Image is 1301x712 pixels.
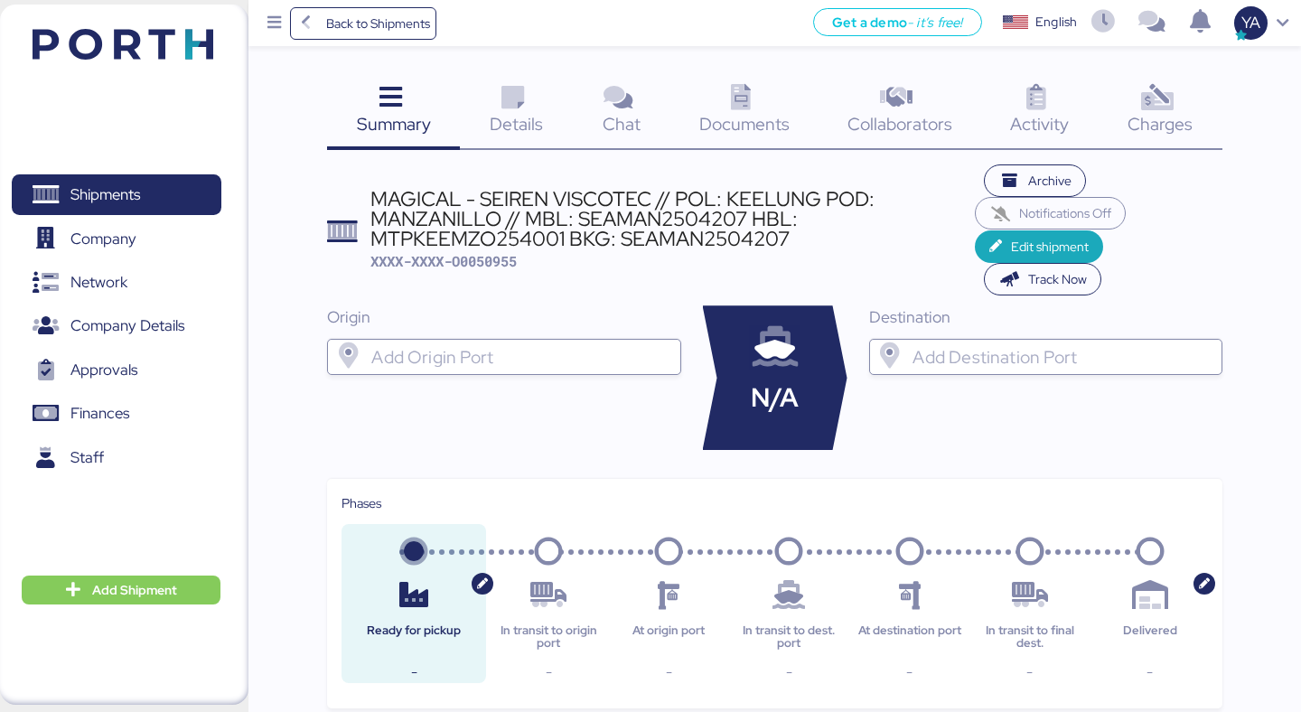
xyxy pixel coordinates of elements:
div: - [491,661,606,683]
div: Phases [342,493,1207,513]
span: Company [70,226,136,252]
span: Charges [1128,112,1193,136]
span: Chat [603,112,641,136]
a: Shipments [12,174,221,216]
button: Add Shipment [22,576,220,604]
a: Company Details [12,305,221,347]
span: Edit shipment [1011,236,1089,258]
span: Notifications Off [1019,202,1111,224]
div: In transit to dest. port [731,624,847,651]
span: XXXX-XXXX-O0050955 [370,252,517,270]
div: - [356,661,472,683]
span: Company Details [70,313,184,339]
div: Destination [869,305,1222,329]
span: Details [490,112,543,136]
span: YA [1241,11,1260,34]
div: MAGICAL - SEIREN VISCOTEC // POL: KEELUNG POD: MANZANILLO // MBL: SEAMAN2504207 HBL: MTPKEEMZO254... [370,189,975,249]
span: Add Shipment [92,579,177,601]
div: - [972,661,1088,683]
button: Track Now [984,263,1102,295]
span: Summary [357,112,431,136]
div: Ready for pickup [356,624,472,651]
span: Activity [1010,112,1069,136]
a: Approvals [12,350,221,391]
span: Track Now [1028,268,1087,290]
input: Add Origin Port [368,346,672,368]
span: Approvals [70,357,137,383]
div: At destination port [852,624,968,651]
div: - [731,661,847,683]
span: N/A [751,379,799,417]
span: Network [70,269,127,295]
span: Finances [70,400,129,426]
div: English [1035,13,1077,32]
div: In transit to final dest. [972,624,1088,651]
a: Finances [12,393,221,435]
a: Company [12,218,221,259]
div: At origin port [611,624,726,651]
a: Network [12,262,221,304]
button: Menu [259,8,290,39]
span: Collaborators [847,112,952,136]
button: Notifications Off [975,197,1127,230]
div: Delivered [1092,624,1208,651]
a: Back to Shipments [290,7,437,40]
input: Add Destination Port [909,346,1213,368]
div: - [852,661,968,683]
button: Archive [984,164,1087,197]
div: Origin [327,305,680,329]
div: In transit to origin port [491,624,606,651]
span: Documents [699,112,790,136]
div: - [611,661,726,683]
span: Back to Shipments [326,13,430,34]
div: - [1092,661,1208,683]
span: Archive [1028,170,1072,192]
button: Edit shipment [975,230,1104,263]
a: Staff [12,437,221,479]
span: Shipments [70,182,140,208]
span: Staff [70,445,104,471]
